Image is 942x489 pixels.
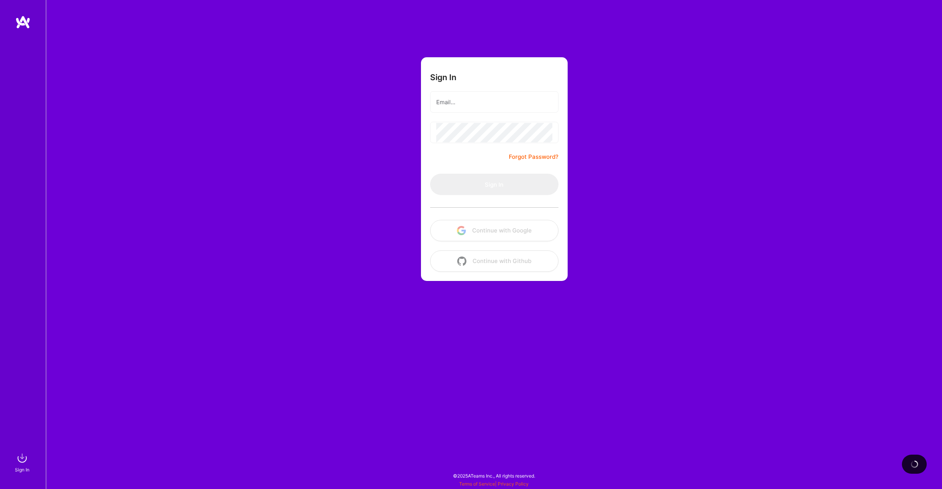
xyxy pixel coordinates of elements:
[459,481,495,487] a: Terms of Service
[430,220,558,241] button: Continue with Google
[457,226,466,235] img: icon
[498,481,529,487] a: Privacy Policy
[457,257,466,266] img: icon
[430,174,558,195] button: Sign In
[436,92,552,112] input: Email...
[16,450,30,474] a: sign inSign In
[15,466,29,474] div: Sign In
[430,250,558,272] button: Continue with Github
[430,73,456,82] h3: Sign In
[459,481,529,487] span: |
[15,450,30,466] img: sign in
[910,459,919,469] img: loading
[46,466,942,485] div: © 2025 ATeams Inc., All rights reserved.
[509,152,558,161] a: Forgot Password?
[15,15,31,29] img: logo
